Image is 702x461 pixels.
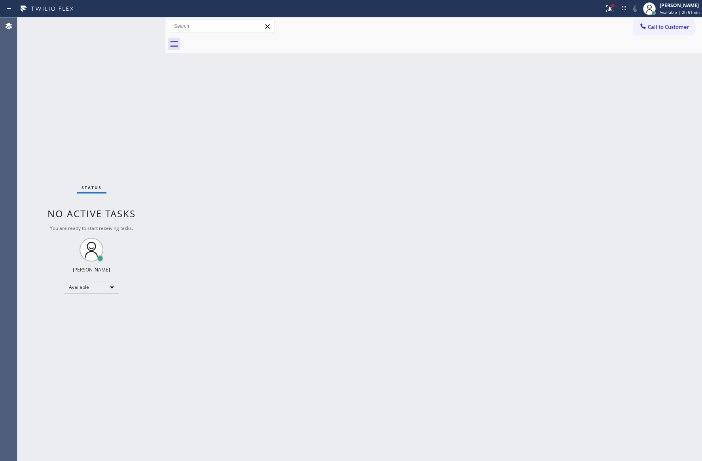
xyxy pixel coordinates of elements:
span: Call to Customer [648,23,689,30]
input: Search [168,20,274,32]
span: Available | 2h 51min [660,9,700,15]
button: Call to Customer [634,19,694,34]
button: Mute [630,3,641,14]
div: Available [64,281,119,294]
span: You are ready to start receiving tasks. [50,225,133,231]
div: [PERSON_NAME] [73,266,110,273]
span: No active tasks [47,207,136,220]
div: [PERSON_NAME] [660,2,700,9]
span: Status [82,185,102,190]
